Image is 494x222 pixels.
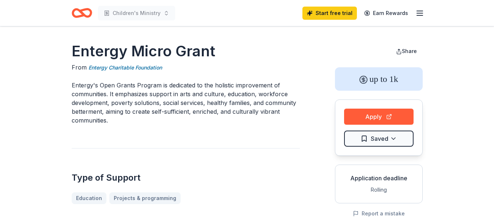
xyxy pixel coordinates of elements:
div: Application deadline [341,174,416,183]
a: Education [72,192,106,204]
a: Home [72,4,92,22]
div: Rolling [341,185,416,194]
span: Share [402,48,417,54]
a: Projects & programming [109,192,181,204]
button: Apply [344,109,414,125]
h2: Type of Support [72,172,300,184]
a: Start free trial [302,7,357,20]
p: Entergy's Open Grants Program is dedicated to the holistic improvement of communities. It emphasi... [72,81,300,125]
h1: Entergy Micro Grant [72,41,300,61]
a: Earn Rewards [360,7,412,20]
button: Saved [344,131,414,147]
span: Children's Ministry [113,9,161,18]
button: Share [390,44,423,59]
div: From [72,63,300,72]
div: up to 1k [335,67,423,91]
button: Children's Ministry [98,6,175,20]
span: Saved [371,134,388,143]
a: Entergy Charitable Foundation [88,63,162,72]
button: Report a mistake [353,209,405,218]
